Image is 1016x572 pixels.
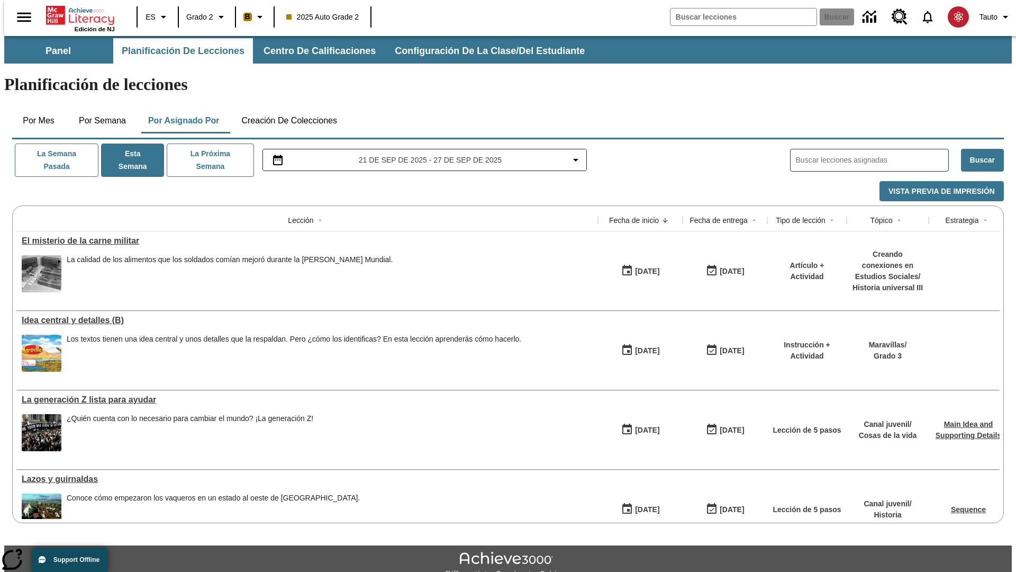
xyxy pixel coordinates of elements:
img: avatar image [948,6,969,28]
button: Abrir el menú lateral [8,2,40,33]
button: 09/21/25: Primer día en que estuvo disponible la lección [618,499,663,520]
a: Main Idea and Supporting Details [936,420,1001,440]
p: Canal juvenil / [859,419,917,430]
button: Grado: Grado 2, Elige un grado [182,7,232,26]
button: Perfil/Configuración [975,7,1016,26]
div: El misterio de la carne militar [22,236,593,246]
div: Estrategia [945,215,978,226]
p: Maravillas / [869,339,907,351]
p: La calidad de los alimentos que los soldados comían mejoró durante la [PERSON_NAME] Mundial. [67,255,393,264]
svg: Collapse Date Range Filter [569,154,582,166]
a: La generación Z lista para ayudar , Lecciones [22,395,593,405]
p: Artículo + Actividad [773,260,841,282]
span: Configuración de la clase/del estudiante [395,45,585,57]
p: Historia [864,510,911,521]
p: Canal juvenil / [864,498,911,510]
p: Creando conexiones en Estudios Sociales / [852,249,923,282]
img: portada de Maravillas de tercer grado: una mariposa vuela sobre un campo y un río, con montañas a... [22,335,61,372]
button: 09/21/25: Primer día en que estuvo disponible la lección [618,261,663,281]
div: Los textos tienen una idea central y unos detalles que la respaldan. Pero ¿cómo los identificas? ... [67,335,521,372]
button: Lenguaje: ES, Selecciona un idioma [141,7,175,26]
button: 09/21/25: Primer día en que estuvo disponible la lección [618,420,663,440]
button: 09/21/25: Último día en que podrá accederse la lección [702,420,748,440]
div: Los textos tienen una idea central y unos detalles que la respaldan. Pero ¿cómo los identificas? ... [67,335,521,344]
button: Seleccione el intervalo de fechas opción del menú [267,154,583,166]
button: La semana pasada [15,144,98,177]
p: Lección de 5 pasos [773,425,841,436]
p: Cosas de la vida [859,430,917,441]
div: La generación Z lista para ayudar [22,395,593,405]
div: [DATE] [635,344,659,358]
a: Centro de información [856,3,885,32]
button: Centro de calificaciones [255,38,384,64]
button: 09/21/25: Primer día en que estuvo disponible la lección [618,341,663,361]
button: Sort [748,214,760,227]
span: ES [146,12,156,23]
span: 21 de sep de 2025 - 27 de sep de 2025 [359,155,502,166]
a: Lazos y guirnaldas, Lecciones [22,475,593,484]
p: Instrucción + Actividad [773,339,841,362]
button: 09/21/25: Último día en que podrá accederse la lección [702,341,748,361]
button: Panel [5,38,111,64]
div: Fecha de entrega [690,215,748,226]
input: Buscar lecciones asignadas [796,153,948,168]
button: Configuración de la clase/del estudiante [386,38,593,64]
a: Notificaciones [914,3,941,31]
div: [DATE] [720,344,744,358]
a: El misterio de la carne militar , Lecciones [22,236,593,246]
div: [DATE] [635,424,659,437]
button: Sort [314,214,326,227]
button: Por asignado por [140,108,228,133]
div: La calidad de los alimentos que los soldados comían mejoró durante la Segunda Guerra Mundial. [67,255,393,292]
p: Grado 3 [869,351,907,362]
button: Boost El color de la clase es anaranjado claro. Cambiar el color de la clase. [239,7,270,26]
button: Por mes [12,108,65,133]
span: Tauto [979,12,997,23]
span: Support Offline [53,556,99,564]
a: Sequence [951,505,986,514]
div: [DATE] [720,265,744,278]
span: 2025 Auto Grade 2 [286,12,359,23]
button: Sort [979,214,992,227]
div: Idea central y detalles (B) [22,316,593,325]
button: Esta semana [101,144,164,177]
div: Conoce cómo empezaron los vaqueros en un estado al oeste de Estados Unidos. [67,494,360,531]
button: 09/21/25: Último día en que podrá accederse la lección [702,261,748,281]
h1: Planificación de lecciones [4,75,1012,94]
input: Buscar campo [670,8,817,25]
button: La próxima semana [167,144,253,177]
img: Un grupo de manifestantes protestan frente al Museo Americano de Historia Natural en la ciudad de... [22,414,61,451]
button: Planificación de lecciones [113,38,253,64]
button: Sort [825,214,838,227]
span: Panel [46,45,71,57]
div: [DATE] [635,265,659,278]
div: Conoce cómo empezaron los vaqueros en un estado al oeste de [GEOGRAPHIC_DATA]. [67,494,360,503]
div: ¿Quién cuenta con lo necesario para cambiar el mundo? ¡La generación Z! [67,414,313,451]
button: Sort [659,214,672,227]
a: Centro de recursos, Se abrirá en una pestaña nueva. [885,3,914,31]
div: Lección [288,215,313,226]
span: B [245,10,250,23]
span: Centro de calificaciones [264,45,376,57]
div: Tópico [870,215,892,226]
img: Fotografía en blanco y negro que muestra cajas de raciones de comida militares con la etiqueta U.... [22,255,61,292]
div: Subbarra de navegación [4,36,1012,64]
button: Creación de colecciones [233,108,346,133]
div: Lazos y guirnaldas [22,475,593,484]
div: Tipo de lección [776,215,825,226]
span: Grado 2 [186,12,213,23]
div: [DATE] [720,503,744,516]
button: 09/21/25: Último día en que podrá accederse la lección [702,499,748,520]
a: Portada [46,5,115,26]
a: Idea central y detalles (B), Lecciones [22,316,593,325]
div: Subbarra de navegación [4,38,594,64]
img: paniolos hawaianos (vaqueros) arreando ganado [22,494,61,531]
button: Support Offline [32,548,108,572]
div: [DATE] [720,424,744,437]
div: [DATE] [635,503,659,516]
div: ¿Quién cuenta con lo necesario para cambiar el mundo? ¡La generación Z! [67,414,313,423]
div: Portada [46,4,115,32]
